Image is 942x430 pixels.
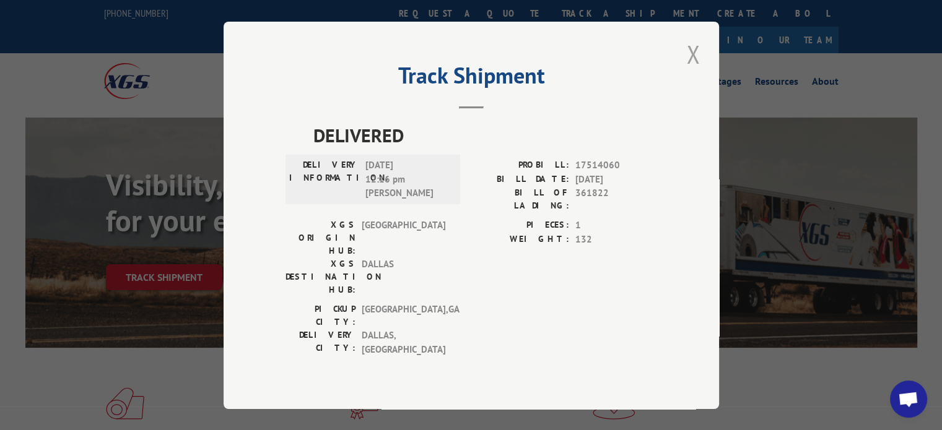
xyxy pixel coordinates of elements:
span: [DATE] 12:16 pm [PERSON_NAME] [365,158,449,200]
label: BILL DATE: [471,172,569,186]
label: WEIGHT: [471,232,569,246]
label: DELIVERY CITY: [286,329,355,356]
label: XGS DESTINATION HUB: [286,257,355,296]
span: [GEOGRAPHIC_DATA] [362,218,445,257]
span: [DATE] [575,172,657,186]
span: 1 [575,218,657,233]
label: PIECES: [471,218,569,233]
span: [GEOGRAPHIC_DATA] , GA [362,303,445,329]
h2: Track Shipment [286,67,657,90]
a: Open chat [890,381,927,418]
label: XGS ORIGIN HUB: [286,218,355,257]
label: PROBILL: [471,158,569,173]
button: Close modal [683,37,704,71]
label: BILL OF LADING: [471,186,569,212]
span: 361822 [575,186,657,212]
span: DELIVERED [313,121,657,149]
span: DALLAS [362,257,445,296]
label: PICKUP CITY: [286,303,355,329]
span: DALLAS , [GEOGRAPHIC_DATA] [362,329,445,356]
span: 17514060 [575,158,657,173]
label: DELIVERY INFORMATION: [289,158,359,200]
span: 132 [575,232,657,246]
